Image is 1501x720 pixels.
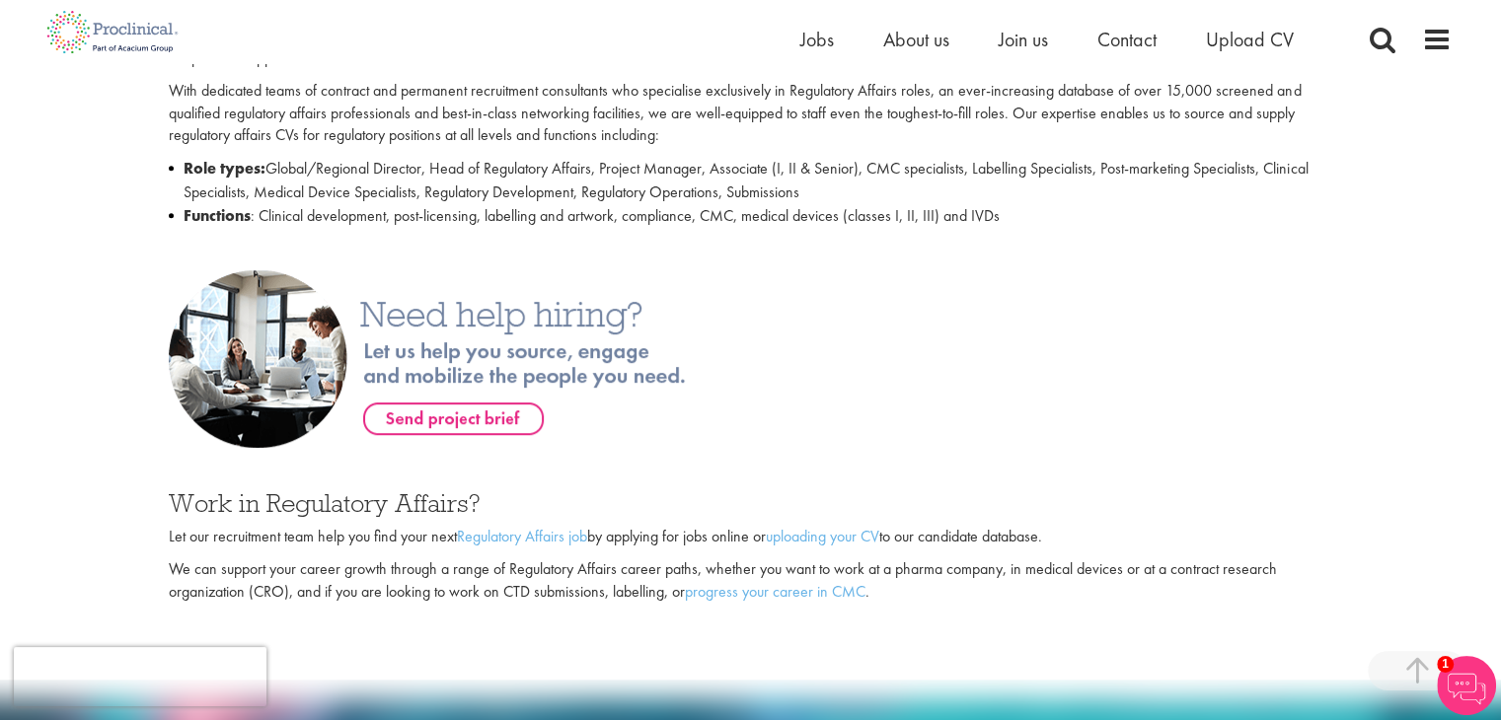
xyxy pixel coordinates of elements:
a: progress your career in CMC [685,581,865,602]
span: 1 [1437,656,1454,673]
p: With dedicated teams of contract and permanent recruitment consultants who specialise exclusively... [169,80,1331,148]
p: We can support your career growth through a range of Regulatory Affairs career paths, whether you... [169,558,1331,604]
li: : Clinical development, post-licensing, labelling and artwork, compliance, CMC, medical devices (... [169,204,1331,228]
li: Global/Regional Director, Head of Regulatory Affairs, Project Manager, Associate (I, II & Senior)... [169,157,1331,204]
a: Regulatory Affairs job [457,526,587,546]
a: Contact [1097,27,1157,52]
p: Let our recruitment team help you find your next by applying for jobs online or to our candidate ... [169,526,1331,548]
a: Join us [999,27,1048,52]
h3: Work in Regulatory Affairs? [169,490,1331,516]
a: Upload CV [1206,27,1294,52]
a: Jobs [800,27,834,52]
iframe: reCAPTCHA [14,647,266,706]
a: uploading your CV [766,526,879,546]
a: About us [883,27,949,52]
img: Chatbot [1437,656,1496,715]
strong: Role types: [184,158,265,179]
strong: Functions [184,205,251,226]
